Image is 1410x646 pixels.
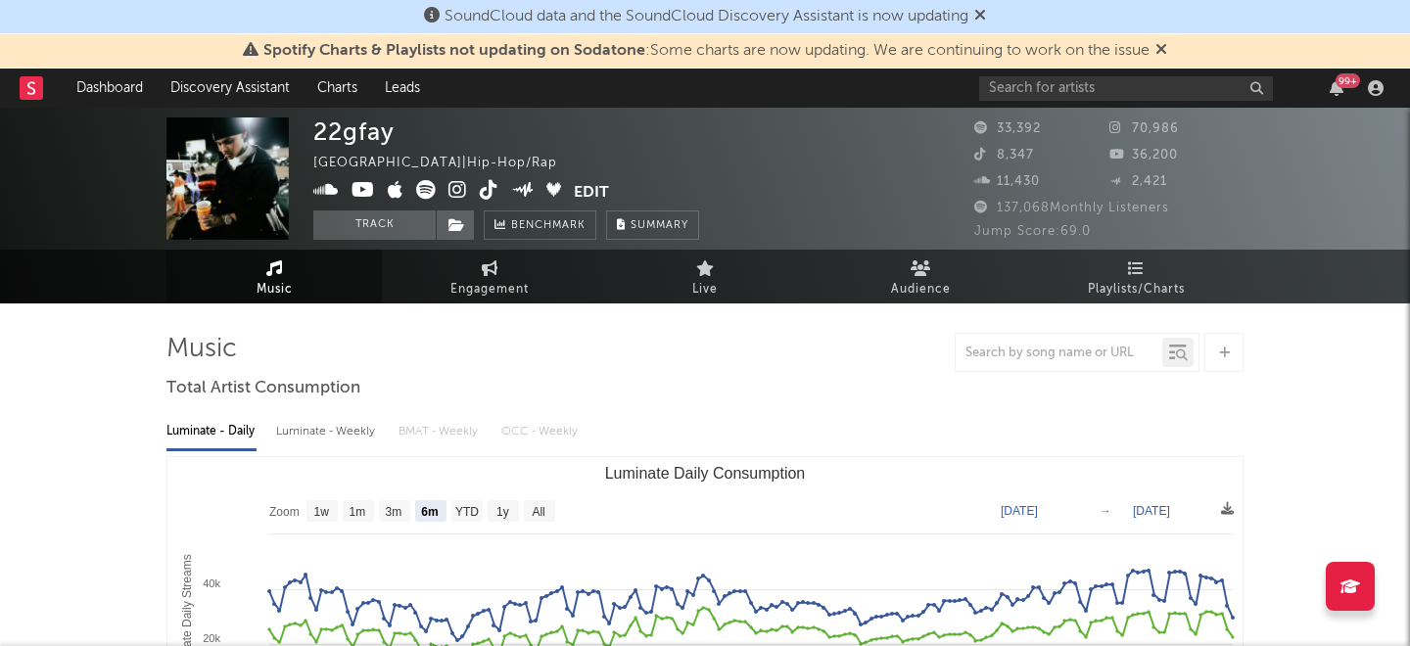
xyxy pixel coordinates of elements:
text: 1w [314,505,330,519]
button: 99+ [1330,80,1343,96]
span: : Some charts are now updating. We are continuing to work on the issue [263,43,1150,59]
span: Jump Score: 69.0 [974,225,1091,238]
text: → [1100,504,1111,518]
div: 22gfay [313,117,395,146]
text: 3m [386,505,402,519]
span: Audience [891,278,951,301]
span: SoundCloud data and the SoundCloud Discovery Assistant is now updating [445,9,968,24]
input: Search for artists [979,76,1273,101]
a: Discovery Assistant [157,69,304,108]
button: Edit [574,180,609,205]
span: Playlists/Charts [1088,278,1185,301]
div: 99 + [1336,73,1360,88]
span: Engagement [450,278,529,301]
text: Luminate Daily Consumption [605,465,806,482]
span: 33,392 [974,122,1041,135]
a: Engagement [382,250,597,303]
div: Luminate - Weekly [276,415,379,448]
span: Dismiss [974,9,986,24]
span: 11,430 [974,175,1040,188]
text: 6m [421,505,438,519]
span: Benchmark [511,214,586,238]
a: Playlists/Charts [1028,250,1244,303]
span: 8,347 [974,149,1034,161]
input: Search by song name or URL [956,346,1162,361]
text: YTD [455,505,479,519]
a: Benchmark [484,210,596,240]
text: 1m [350,505,366,519]
span: Live [692,278,718,301]
span: Total Artist Consumption [166,377,360,400]
a: Dashboard [63,69,157,108]
button: Track [313,210,436,240]
text: [DATE] [1001,504,1038,518]
text: All [532,505,544,519]
text: 20k [203,632,220,644]
text: Zoom [269,505,300,519]
span: 2,421 [1109,175,1167,188]
text: 40k [203,577,220,589]
span: Spotify Charts & Playlists not updating on Sodatone [263,43,645,59]
span: 137,068 Monthly Listeners [974,202,1169,214]
a: Live [597,250,813,303]
a: Music [166,250,382,303]
div: Luminate - Daily [166,415,257,448]
text: 1y [496,505,509,519]
span: Summary [631,220,688,231]
a: Charts [304,69,371,108]
span: Dismiss [1155,43,1167,59]
span: Music [257,278,293,301]
span: 70,986 [1109,122,1179,135]
button: Summary [606,210,699,240]
div: [GEOGRAPHIC_DATA] | Hip-Hop/Rap [313,152,580,175]
span: 36,200 [1109,149,1178,161]
a: Audience [813,250,1028,303]
text: [DATE] [1133,504,1170,518]
a: Leads [371,69,434,108]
